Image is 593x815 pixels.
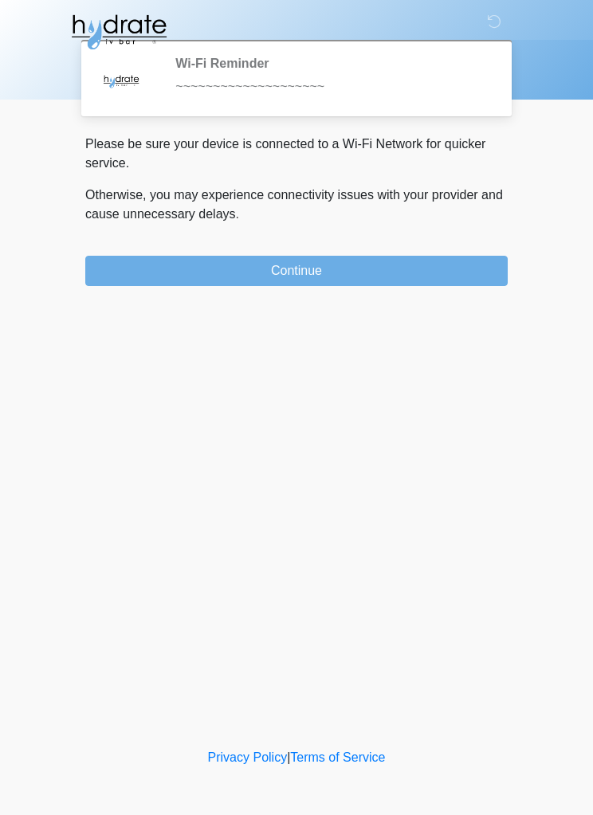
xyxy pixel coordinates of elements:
p: Otherwise, you may experience connectivity issues with your provider and cause unnecessary delays [85,186,508,224]
button: Continue [85,256,508,286]
a: Privacy Policy [208,750,288,764]
span: . [236,207,239,221]
p: Please be sure your device is connected to a Wi-Fi Network for quicker service. [85,135,508,173]
a: Terms of Service [290,750,385,764]
img: Hydrate IV Bar - Glendale Logo [69,12,168,52]
a: | [287,750,290,764]
img: Agent Avatar [97,56,145,104]
div: ~~~~~~~~~~~~~~~~~~~~ [175,77,484,96]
